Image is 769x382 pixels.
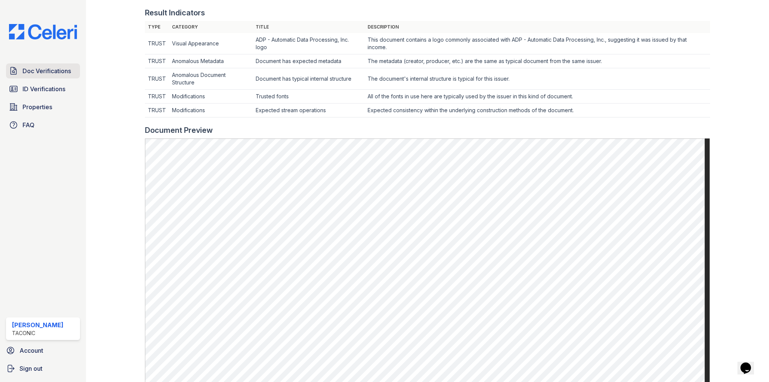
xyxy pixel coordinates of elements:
td: Anomalous Document Structure [169,68,253,90]
td: This document contains a logo commonly associated with ADP - Automatic Data Processing, Inc., sug... [365,33,710,54]
a: Properties [6,99,80,114]
a: FAQ [6,117,80,132]
td: Document has expected metadata [253,54,365,68]
div: Document Preview [145,125,213,135]
a: Doc Verifications [6,63,80,78]
td: Trusted fonts [253,90,365,104]
td: ADP - Automatic Data Processing, Inc. logo [253,33,365,54]
a: Account [3,343,83,358]
td: TRUST [145,33,169,54]
div: Result Indicators [145,8,205,18]
th: Category [169,21,253,33]
th: Title [253,21,365,33]
span: ID Verifications [23,84,65,93]
td: Expected consistency within the underlying construction methods of the document. [365,104,710,117]
span: Properties [23,102,52,111]
div: Taconic [12,329,63,337]
span: Account [20,346,43,355]
td: Modifications [169,104,253,117]
td: Visual Appearance [169,33,253,54]
th: Description [365,21,710,33]
td: Expected stream operations [253,104,365,117]
span: FAQ [23,120,35,129]
span: Sign out [20,364,42,373]
td: TRUST [145,54,169,68]
th: Type [145,21,169,33]
a: Sign out [3,361,83,376]
td: The document's internal structure is typical for this issuer. [365,68,710,90]
td: Anomalous Metadata [169,54,253,68]
span: Doc Verifications [23,66,71,75]
td: The metadata (creator, producer, etc.) are the same as typical document from the same issuer. [365,54,710,68]
td: TRUST [145,104,169,117]
td: TRUST [145,90,169,104]
div: [PERSON_NAME] [12,320,63,329]
img: CE_Logo_Blue-a8612792a0a2168367f1c8372b55b34899dd931a85d93a1a3d3e32e68fde9ad4.png [3,24,83,39]
td: Document has typical internal structure [253,68,365,90]
a: ID Verifications [6,81,80,96]
iframe: chat widget [737,352,761,374]
td: All of the fonts in use here are typically used by the issuer in this kind of document. [365,90,710,104]
td: Modifications [169,90,253,104]
td: TRUST [145,68,169,90]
